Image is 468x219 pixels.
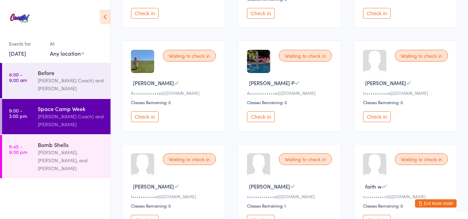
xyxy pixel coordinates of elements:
img: image1754429709.png [247,50,270,73]
div: Classes Remaining: 0 [363,203,450,209]
button: Check in [131,8,159,19]
div: Waiting to check in [395,153,448,165]
div: Any location [50,49,84,57]
time: 6:45 - 9:00 pm [9,144,27,155]
div: Waiting to check in [395,50,448,62]
time: 9:00 - 3:00 pm [9,108,27,119]
button: Exit kiosk mode [415,199,457,208]
div: At [50,38,84,49]
span: [PERSON_NAME] [133,183,174,190]
div: [PERSON_NAME] Coach) and [PERSON_NAME] [38,76,105,92]
span: faith w [365,183,382,190]
div: Events for [9,38,43,49]
a: 9:00 -3:00 pmSpace Camp Week[PERSON_NAME] Coach) and [PERSON_NAME] [2,99,111,134]
div: Space Camp Week [38,105,105,112]
button: Check in [247,8,275,19]
div: Waiting to check in [279,50,332,62]
div: Classes Remaining: 0 [131,203,218,209]
div: A••••••••••••e@[DOMAIN_NAME] [247,90,334,96]
div: [PERSON_NAME] Coach) and [PERSON_NAME] [38,112,105,128]
div: A••••••••••••e@[DOMAIN_NAME] [131,90,218,96]
div: c••••••••••••a@[DOMAIN_NAME] [247,193,334,199]
div: [PERSON_NAME], [PERSON_NAME], and [PERSON_NAME] [38,148,105,172]
a: [DATE] [9,49,26,57]
span: [PERSON_NAME] [133,79,174,86]
span: [PERSON_NAME] [249,183,290,190]
div: Waiting to check in [279,153,332,165]
time: 8:00 - 9:00 am [9,72,27,83]
span: [PERSON_NAME] [365,79,406,86]
div: Classes Remaining: 1 [247,203,334,209]
div: t•••••••••••a@[DOMAIN_NAME] [131,193,218,199]
div: Bomb Shells [38,141,105,148]
div: Classes Remaining: 0 [247,99,334,105]
button: Check in [363,8,391,19]
img: Coastal All-Stars [7,5,33,31]
a: 6:45 -9:00 pmBomb Shells[PERSON_NAME], [PERSON_NAME], and [PERSON_NAME] [2,135,111,178]
div: t•••••••••••a@[DOMAIN_NAME] [363,90,450,96]
div: Before [38,69,105,76]
span: [PERSON_NAME] P [249,79,294,86]
a: 8:00 -9:00 amBefore[PERSON_NAME] Coach) and [PERSON_NAME] [2,63,111,98]
div: Classes Remaining: 0 [363,99,450,105]
img: image1749852273.png [131,50,154,73]
button: Check in [247,111,275,122]
div: c••••••••••1@[DOMAIN_NAME] [363,193,450,199]
div: Waiting to check in [163,153,216,165]
button: Check in [131,111,159,122]
button: Check in [363,111,391,122]
div: Classes Remaining: 0 [131,99,218,105]
div: Waiting to check in [163,50,216,62]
